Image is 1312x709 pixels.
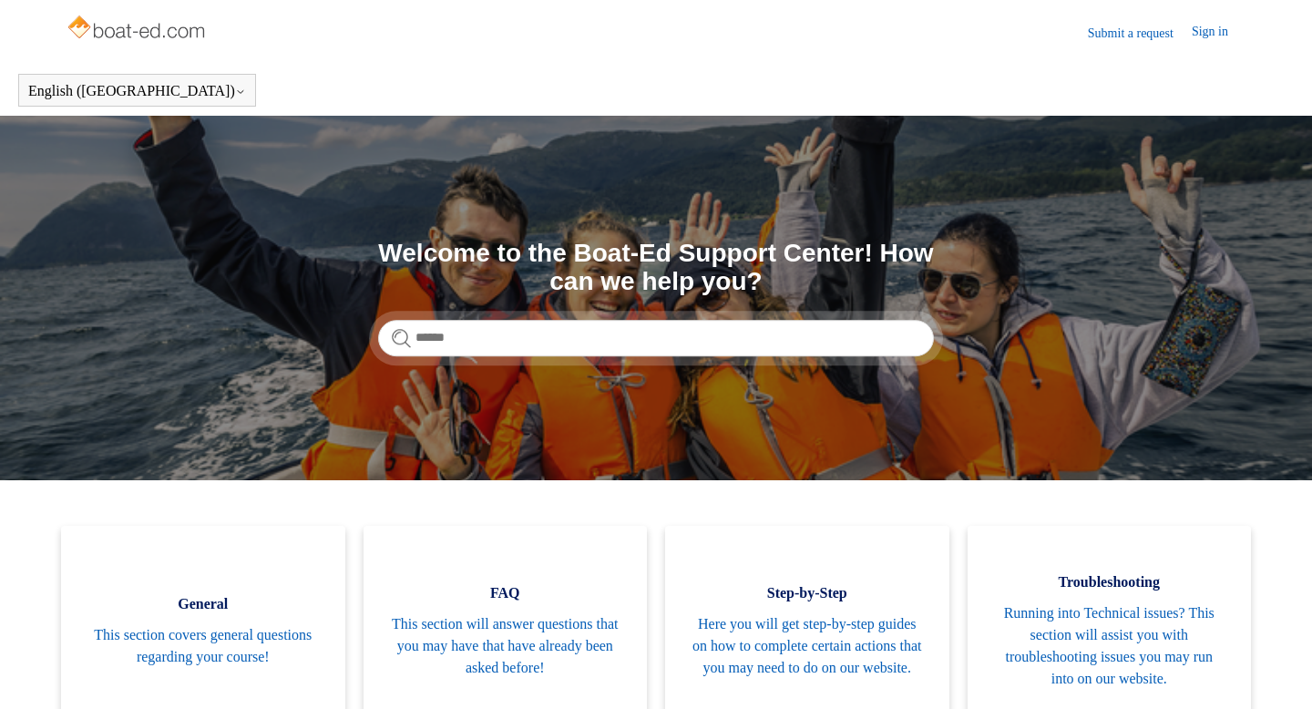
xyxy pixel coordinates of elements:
div: Live chat [1251,648,1298,695]
span: Step-by-Step [692,582,922,604]
a: Submit a request [1088,24,1192,43]
span: Running into Technical issues? This section will assist you with troubleshooting issues you may r... [995,602,1225,690]
img: Boat-Ed Help Center home page [66,11,210,47]
button: English ([GEOGRAPHIC_DATA]) [28,83,246,99]
span: FAQ [391,582,620,604]
span: This section will answer questions that you may have that have already been asked before! [391,613,620,679]
span: Troubleshooting [995,571,1225,593]
span: General [88,593,318,615]
a: Sign in [1192,22,1246,44]
h1: Welcome to the Boat-Ed Support Center! How can we help you? [378,240,934,296]
span: This section covers general questions regarding your course! [88,624,318,668]
input: Search [378,320,934,356]
span: Here you will get step-by-step guides on how to complete certain actions that you may need to do ... [692,613,922,679]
